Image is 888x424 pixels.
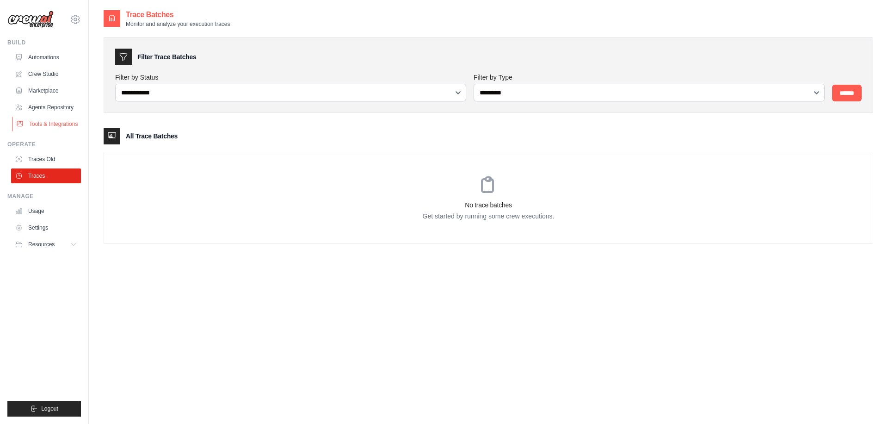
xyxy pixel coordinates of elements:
[11,50,81,65] a: Automations
[7,193,81,200] div: Manage
[126,9,230,20] h2: Trace Batches
[12,117,82,131] a: Tools & Integrations
[28,241,55,248] span: Resources
[11,168,81,183] a: Traces
[11,100,81,115] a: Agents Repository
[137,52,196,62] h3: Filter Trace Batches
[41,405,58,412] span: Logout
[104,212,873,221] p: Get started by running some crew executions.
[11,83,81,98] a: Marketplace
[474,73,825,82] label: Filter by Type
[104,200,873,210] h3: No trace batches
[115,73,466,82] label: Filter by Status
[126,20,230,28] p: Monitor and analyze your execution traces
[7,39,81,46] div: Build
[11,220,81,235] a: Settings
[7,141,81,148] div: Operate
[11,204,81,218] a: Usage
[7,401,81,417] button: Logout
[11,152,81,167] a: Traces Old
[11,237,81,252] button: Resources
[11,67,81,81] a: Crew Studio
[7,11,54,28] img: Logo
[126,131,178,141] h3: All Trace Batches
